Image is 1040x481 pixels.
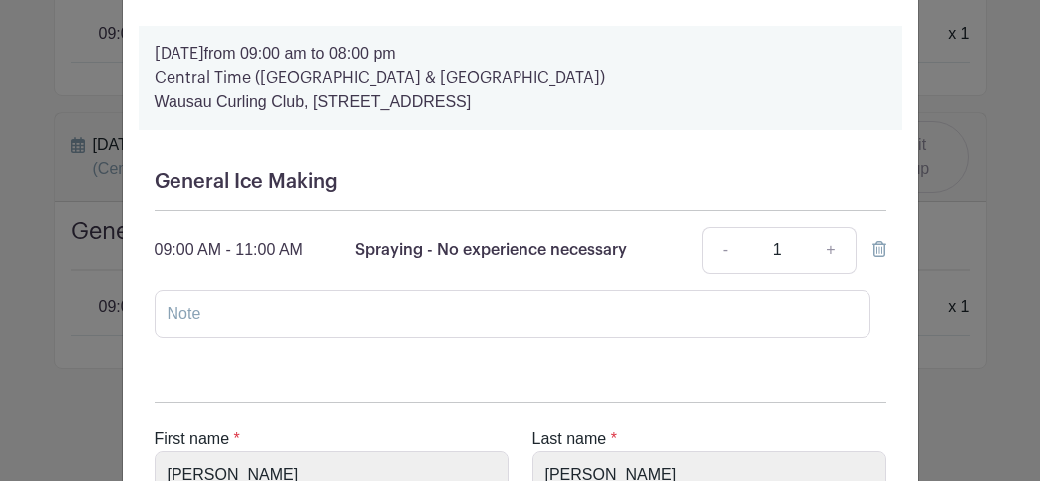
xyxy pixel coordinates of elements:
[155,170,886,194] h5: General Ice Making
[155,42,886,66] p: from 09:00 am to 08:00 pm
[532,427,607,451] label: Last name
[155,70,605,86] strong: Central Time ([GEOGRAPHIC_DATA] & [GEOGRAPHIC_DATA])
[355,242,627,258] span: Spraying - No experience necessary
[155,90,886,114] p: Wausau Curling Club, [STREET_ADDRESS]
[806,227,856,274] a: +
[155,290,870,338] input: Note
[155,46,204,62] strong: [DATE]
[155,427,230,451] label: First name
[702,227,748,274] a: -
[155,241,303,258] span: 09:00 AM - 11:00 AM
